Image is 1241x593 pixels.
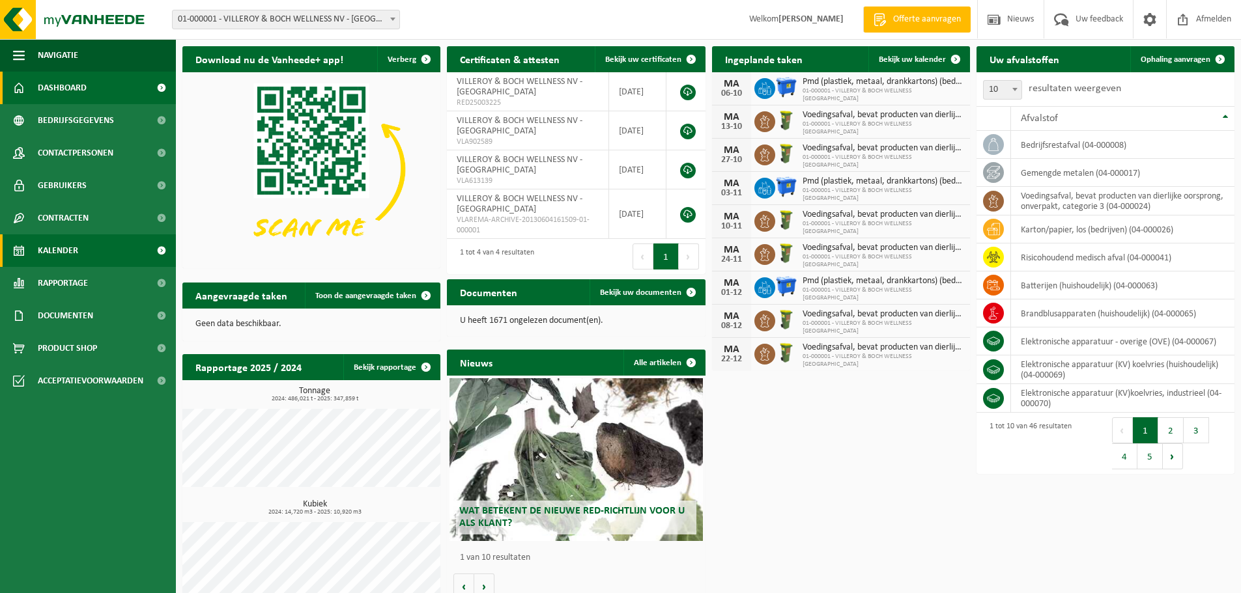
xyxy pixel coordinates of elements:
a: Offerte aanvragen [863,7,971,33]
span: Pmd (plastiek, metaal, drankkartons) (bedrijven) [803,77,963,87]
div: 24-11 [719,255,745,264]
span: Dashboard [38,72,87,104]
h2: Certificaten & attesten [447,46,573,72]
span: Voedingsafval, bevat producten van dierlijke oorsprong, onverpakt, categorie 3 [803,210,963,220]
span: 01-000001 - VILLEROY & BOCH WELLNESS NV - ROESELARE [173,10,399,29]
span: Pmd (plastiek, metaal, drankkartons) (bedrijven) [803,176,963,187]
span: Contactpersonen [38,137,113,169]
img: WB-0060-HPE-GN-50 [775,209,797,231]
label: resultaten weergeven [1029,83,1121,94]
h2: Rapportage 2025 / 2024 [182,354,315,379]
div: MA [719,145,745,156]
td: voedingsafval, bevat producten van dierlijke oorsprong, onverpakt, categorie 3 (04-000024) [1011,187,1234,215]
span: Documenten [38,299,93,332]
span: Navigatie [38,39,78,72]
div: MA [719,212,745,222]
button: Next [1163,443,1183,469]
span: Bedrijfsgegevens [38,104,114,137]
span: 2024: 486,021 t - 2025: 347,859 t [189,396,440,402]
span: Bekijk uw certificaten [605,55,681,64]
p: U heeft 1671 ongelezen document(en). [460,316,692,325]
div: 10-11 [719,222,745,231]
span: Verberg [388,55,416,64]
a: Bekijk uw kalender [868,46,969,72]
div: MA [719,344,745,355]
td: karton/papier, los (bedrijven) (04-000026) [1011,215,1234,243]
td: elektronische apparatuur (KV) koelvries (huishoudelijk) (04-000069) [1011,355,1234,384]
td: brandblusapparaten (huishoudelijk) (04-000065) [1011,299,1234,327]
div: MA [719,311,745,322]
span: 10 [983,80,1022,100]
td: risicohoudend medisch afval (04-000041) [1011,243,1234,271]
div: 1 tot 10 van 46 resultaten [983,416,1072,471]
div: 22-12 [719,355,745,364]
h2: Ingeplande taken [712,46,816,72]
td: batterijen (huishoudelijk) (04-000063) [1011,271,1234,299]
a: Bekijk uw certificaten [595,46,704,72]
div: 01-12 [719,288,745,297]
div: MA [719,79,745,89]
a: Bekijk uw documenten [590,279,704,305]
span: Bekijk uw documenten [600,288,681,297]
td: gemengde metalen (04-000017) [1011,159,1234,187]
td: bedrijfsrestafval (04-000008) [1011,131,1234,159]
button: 2 [1158,417,1184,443]
td: [DATE] [609,189,666,239]
h3: Kubiek [189,500,440,516]
p: Geen data beschikbaar. [195,320,427,329]
span: VILLEROY & BOCH WELLNESS NV - [GEOGRAPHIC_DATA] [457,77,582,97]
button: 5 [1137,443,1163,469]
span: Voedingsafval, bevat producten van dierlijke oorsprong, onverpakt, categorie 3 [803,243,963,253]
img: WB-0060-HPE-GN-50 [775,309,797,331]
div: MA [719,245,745,255]
div: 06-10 [719,89,745,98]
span: Offerte aanvragen [890,13,964,26]
span: 01-000001 - VILLEROY & BOCH WELLNESS [GEOGRAPHIC_DATA] [803,120,963,136]
div: 03-11 [719,189,745,198]
button: Verberg [377,46,439,72]
div: 27-10 [719,156,745,165]
span: Gebruikers [38,169,87,202]
span: Kalender [38,234,78,267]
a: Ophaling aanvragen [1130,46,1233,72]
span: Ophaling aanvragen [1141,55,1210,64]
button: Next [679,243,699,269]
button: Previous [1112,417,1133,443]
a: Wat betekent de nieuwe RED-richtlijn voor u als klant? [449,378,702,541]
span: Bekijk uw kalender [879,55,946,64]
td: elektronische apparatuur - overige (OVE) (04-000067) [1011,327,1234,355]
strong: [PERSON_NAME] [778,14,844,24]
button: 3 [1184,417,1209,443]
span: 01-000001 - VILLEROY & BOCH WELLNESS [GEOGRAPHIC_DATA] [803,253,963,269]
span: 01-000001 - VILLEROY & BOCH WELLNESS [GEOGRAPHIC_DATA] [803,87,963,103]
span: 01-000001 - VILLEROY & BOCH WELLNESS [GEOGRAPHIC_DATA] [803,320,963,335]
h2: Uw afvalstoffen [977,46,1072,72]
div: 13-10 [719,122,745,131]
span: Afvalstof [1021,113,1058,124]
img: WB-0060-HPE-GN-50 [775,143,797,165]
span: RED25003225 [457,98,599,108]
img: Download de VHEPlus App [182,72,440,266]
h2: Nieuws [447,350,506,375]
span: Voedingsafval, bevat producten van dierlijke oorsprong, onverpakt, categorie 3 [803,342,963,353]
span: Rapportage [38,267,88,299]
span: 01-000001 - VILLEROY & BOCH WELLNESS [GEOGRAPHIC_DATA] [803,154,963,169]
div: MA [719,278,745,288]
span: VILLEROY & BOCH WELLNESS NV - [GEOGRAPHIC_DATA] [457,194,582,214]
button: 4 [1112,443,1137,469]
span: Wat betekent de nieuwe RED-richtlijn voor u als klant? [459,506,685,529]
td: [DATE] [609,150,666,189]
div: MA [719,178,745,189]
a: Bekijk rapportage [343,354,439,380]
span: 01-000001 - VILLEROY & BOCH WELLNESS [GEOGRAPHIC_DATA] [803,220,963,236]
td: [DATE] [609,72,666,111]
span: VILLEROY & BOCH WELLNESS NV - [GEOGRAPHIC_DATA] [457,116,582,136]
button: 1 [653,243,679,269]
h2: Aangevraagde taken [182,283,300,308]
button: 1 [1133,417,1158,443]
a: Alle artikelen [623,350,704,376]
img: WB-0060-HPE-GN-50 [775,242,797,264]
span: 10 [984,81,1021,99]
div: 1 tot 4 van 4 resultaten [453,242,534,271]
span: Acceptatievoorwaarden [38,365,143,397]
